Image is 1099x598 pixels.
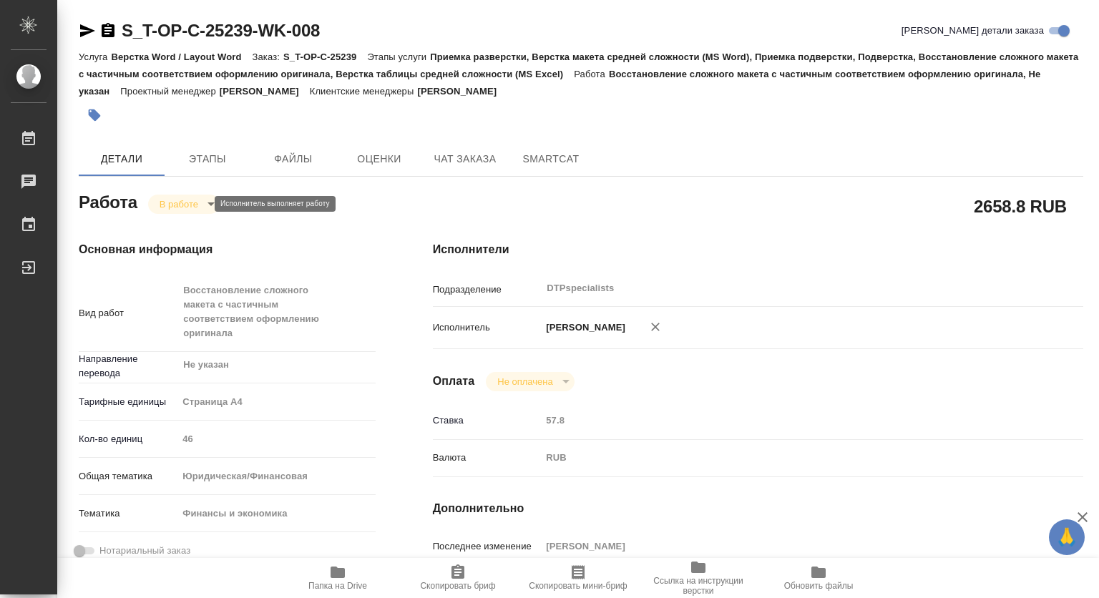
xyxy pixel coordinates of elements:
[433,283,542,297] p: Подразделение
[433,373,475,390] h4: Оплата
[177,428,375,449] input: Пустое поле
[433,451,542,465] p: Валюта
[79,469,177,484] p: Общая тематика
[87,150,156,168] span: Детали
[177,464,375,489] div: Юридическая/Финансовая
[122,21,320,40] a: S_T-OP-C-25239-WK-008
[758,558,879,598] button: Обновить файлы
[640,311,671,343] button: Удалить исполнителя
[541,320,625,335] p: [PERSON_NAME]
[278,558,398,598] button: Папка на Drive
[433,241,1083,258] h4: Исполнители
[79,352,177,381] p: Направление перевода
[541,446,1029,470] div: RUB
[417,86,507,97] p: [PERSON_NAME]
[79,241,376,258] h4: Основная информация
[155,198,202,210] button: В работе
[259,150,328,168] span: Файлы
[99,22,117,39] button: Скопировать ссылку
[79,188,137,214] h2: Работа
[283,52,367,62] p: S_T-OP-C-25239
[345,150,414,168] span: Оценки
[398,558,518,598] button: Скопировать бриф
[518,558,638,598] button: Скопировать мини-бриф
[173,150,242,168] span: Этапы
[974,194,1067,218] h2: 2658.8 RUB
[253,52,283,62] p: Заказ:
[79,22,96,39] button: Скопировать ссылку для ЯМессенджера
[541,536,1029,557] input: Пустое поле
[148,195,220,214] div: В работе
[79,52,1078,79] p: Приемка разверстки, Верстка макета средней сложности (MS Word), Приемка подверстки, Подверстка, В...
[1055,522,1079,552] span: 🙏
[433,539,542,554] p: Последнее изменение
[638,558,758,598] button: Ссылка на инструкции верстки
[99,544,190,558] span: Нотариальный заказ
[177,390,375,414] div: Страница А4
[308,581,367,591] span: Папка на Drive
[120,86,219,97] p: Проектный менеджер
[1049,519,1085,555] button: 🙏
[79,395,177,409] p: Тарифные единицы
[433,413,542,428] p: Ставка
[111,52,252,62] p: Верстка Word / Layout Word
[541,410,1029,431] input: Пустое поле
[177,501,375,526] div: Финансы и экономика
[647,576,750,596] span: Ссылка на инструкции верстки
[79,52,111,62] p: Услуга
[574,69,609,79] p: Работа
[79,306,177,320] p: Вид работ
[220,86,310,97] p: [PERSON_NAME]
[493,376,557,388] button: Не оплачена
[431,150,499,168] span: Чат заказа
[420,581,495,591] span: Скопировать бриф
[784,581,854,591] span: Обновить файлы
[310,86,418,97] p: Клиентские менеджеры
[433,500,1083,517] h4: Дополнительно
[517,150,585,168] span: SmartCat
[79,99,110,131] button: Добавить тэг
[79,506,177,521] p: Тематика
[529,581,627,591] span: Скопировать мини-бриф
[902,24,1044,38] span: [PERSON_NAME] детали заказа
[486,372,574,391] div: В работе
[433,320,542,335] p: Исполнитель
[367,52,430,62] p: Этапы услуги
[79,432,177,446] p: Кол-во единиц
